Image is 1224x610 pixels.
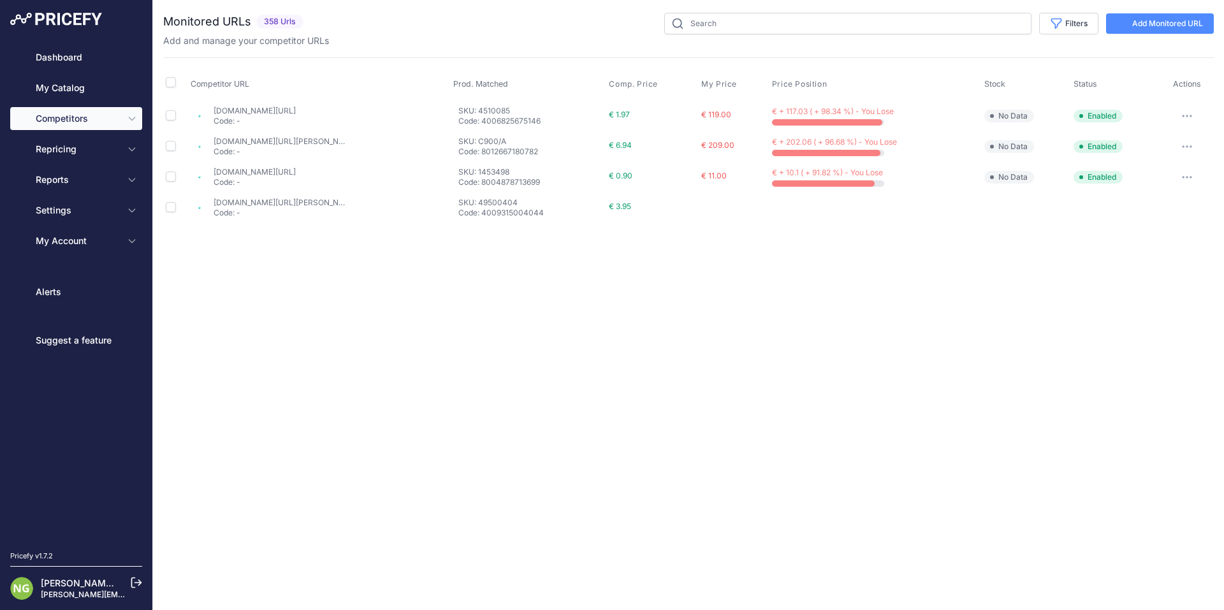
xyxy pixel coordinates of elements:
[10,199,142,222] button: Settings
[10,76,142,99] a: My Catalog
[458,147,604,157] p: Code: 8012667180782
[1039,13,1098,34] button: Filters
[984,171,1034,184] span: No Data
[36,143,119,156] span: Repricing
[458,116,604,126] p: Code: 4006825675146
[984,140,1034,153] span: No Data
[609,140,632,150] span: € 6.94
[10,168,142,191] button: Reports
[41,577,190,588] a: [PERSON_NAME] [PERSON_NAME]
[609,79,660,89] button: Comp. Price
[1074,110,1123,122] span: Enabled
[1074,79,1097,89] span: Status
[191,79,249,89] span: Competitor URL
[609,171,632,180] span: € 0.90
[36,173,119,186] span: Reports
[214,116,296,126] p: Code: -
[214,136,419,146] a: [DOMAIN_NAME][URL][PERSON_NAME][PERSON_NAME]
[701,110,731,119] span: € 119.00
[10,329,142,352] a: Suggest a feature
[984,79,1005,89] span: Stock
[214,167,296,177] a: [DOMAIN_NAME][URL]
[609,201,631,211] span: € 3.95
[10,46,142,535] nav: Sidebar
[701,140,734,150] span: € 209.00
[701,79,737,89] span: My Price
[984,110,1034,122] span: No Data
[772,168,883,177] span: € + 10.1 ( + 91.82 %) - You Lose
[772,106,894,116] span: € + 117.03 ( + 98.34 %) - You Lose
[1173,79,1201,89] span: Actions
[1074,171,1123,184] span: Enabled
[214,177,296,187] p: Code: -
[10,138,142,161] button: Repricing
[10,46,142,69] a: Dashboard
[41,590,300,599] a: [PERSON_NAME][EMAIL_ADDRESS][PERSON_NAME][DOMAIN_NAME]
[609,110,630,119] span: € 1.97
[36,235,119,247] span: My Account
[772,79,827,89] span: Price Position
[458,167,604,177] p: SKU: 1453498
[701,171,727,180] span: € 11.00
[10,551,53,562] div: Pricefy v1.7.2
[1074,140,1123,153] span: Enabled
[10,280,142,303] a: Alerts
[214,147,346,157] p: Code: -
[772,79,829,89] button: Price Position
[772,137,897,147] span: € + 202.06 ( + 96.68 %) - You Lose
[10,13,102,25] img: Pricefy Logo
[664,13,1031,34] input: Search
[163,34,329,47] p: Add and manage your competitor URLs
[214,106,296,115] a: [DOMAIN_NAME][URL]
[609,79,658,89] span: Comp. Price
[214,198,358,207] a: [DOMAIN_NAME][URL][PERSON_NAME]
[36,204,119,217] span: Settings
[458,208,604,218] p: Code: 4009315004044
[701,79,739,89] button: My Price
[256,15,303,29] span: 358 Urls
[458,106,604,116] p: SKU: 4510085
[458,136,604,147] p: SKU: C900/A
[458,177,604,187] p: Code: 8004878713699
[214,208,346,218] p: Code: -
[10,229,142,252] button: My Account
[10,107,142,130] button: Competitors
[36,112,119,125] span: Competitors
[163,13,251,31] h2: Monitored URLs
[453,79,508,89] span: Prod. Matched
[458,198,604,208] p: SKU: 49500404
[1106,13,1214,34] a: Add Monitored URL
